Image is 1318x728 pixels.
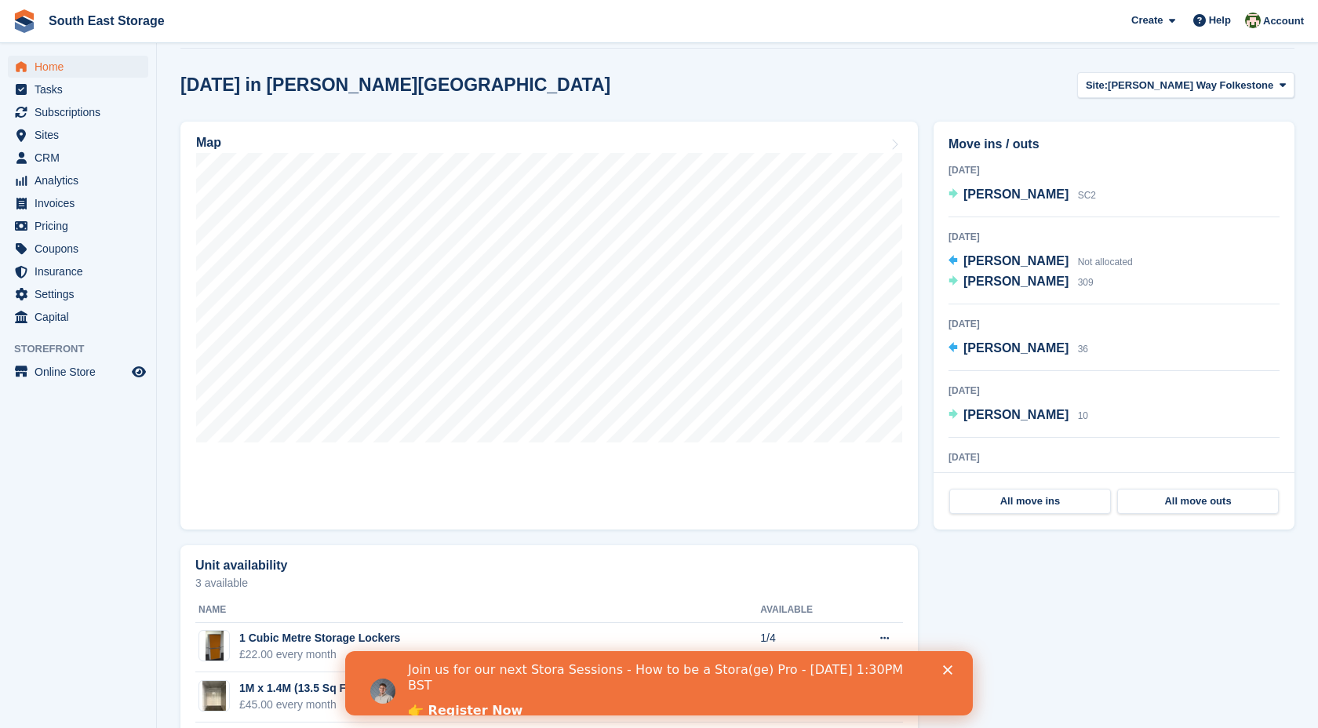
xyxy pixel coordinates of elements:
[1263,13,1304,29] span: Account
[8,238,148,260] a: menu
[760,622,848,672] td: 1/4
[948,135,1280,154] h2: Move ins / outs
[42,8,171,34] a: South East Storage
[239,697,353,713] div: £45.00 every month
[1077,72,1294,98] button: Site: [PERSON_NAME] Way Folkestone
[1078,277,1094,288] span: 309
[35,124,129,146] span: Sites
[948,272,1094,293] a: [PERSON_NAME] 309
[1086,78,1108,93] span: Site:
[13,9,36,33] img: stora-icon-8386f47178a22dfd0bd8f6a31ec36ba5ce8667c1dd55bd0f319d3a0aa187defe.svg
[948,317,1280,331] div: [DATE]
[239,630,400,646] div: 1 Cubic Metre Storage Lockers
[63,52,177,69] a: 👉 Register Now
[948,339,1088,359] a: [PERSON_NAME] 36
[948,252,1133,272] a: [PERSON_NAME] Not allocated
[35,306,129,328] span: Capital
[8,306,148,328] a: menu
[760,598,848,623] th: Available
[14,341,156,357] span: Storefront
[1131,13,1163,28] span: Create
[1078,257,1133,268] span: Not allocated
[8,147,148,169] a: menu
[195,598,760,623] th: Name
[8,192,148,214] a: menu
[949,489,1111,514] a: All move ins
[948,406,1088,426] a: [PERSON_NAME] 10
[345,651,973,715] iframe: Intercom live chat banner
[8,101,148,123] a: menu
[180,75,610,96] h2: [DATE] in [PERSON_NAME][GEOGRAPHIC_DATA]
[8,361,148,383] a: menu
[8,56,148,78] a: menu
[963,341,1069,355] span: [PERSON_NAME]
[1078,190,1096,201] span: SC2
[35,56,129,78] span: Home
[206,630,224,661] img: Ross%20Way%20Cubes%20Pic.png
[8,169,148,191] a: menu
[1078,410,1088,421] span: 10
[195,559,287,573] h2: Unit availability
[963,254,1069,268] span: [PERSON_NAME]
[948,230,1280,244] div: [DATE]
[35,78,129,100] span: Tasks
[202,680,226,712] img: 4a1cf85a-02f2-4a95-a547-879645b33c7f.jpg
[180,122,918,530] a: Map
[35,215,129,237] span: Pricing
[1108,78,1273,93] span: [PERSON_NAME] Way Folkestone
[963,275,1069,288] span: [PERSON_NAME]
[35,361,129,383] span: Online Store
[948,384,1280,398] div: [DATE]
[948,163,1280,177] div: [DATE]
[1245,13,1261,28] img: Anna Paskhin
[1078,344,1088,355] span: 36
[1117,489,1279,514] a: All move outs
[35,238,129,260] span: Coupons
[239,646,400,663] div: £22.00 every month
[195,577,903,588] p: 3 available
[948,450,1280,464] div: [DATE]
[35,260,129,282] span: Insurance
[35,169,129,191] span: Analytics
[196,136,221,150] h2: Map
[1209,13,1231,28] span: Help
[948,185,1096,206] a: [PERSON_NAME] SC2
[35,147,129,169] span: CRM
[8,215,148,237] a: menu
[963,187,1069,201] span: [PERSON_NAME]
[239,680,353,697] div: 1M x 1.4M (13.5 Sq Ft)
[598,14,613,24] div: Close
[35,192,129,214] span: Invoices
[35,101,129,123] span: Subscriptions
[8,78,148,100] a: menu
[8,124,148,146] a: menu
[963,408,1069,421] span: [PERSON_NAME]
[129,362,148,381] a: Preview store
[8,260,148,282] a: menu
[35,283,129,305] span: Settings
[8,283,148,305] a: menu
